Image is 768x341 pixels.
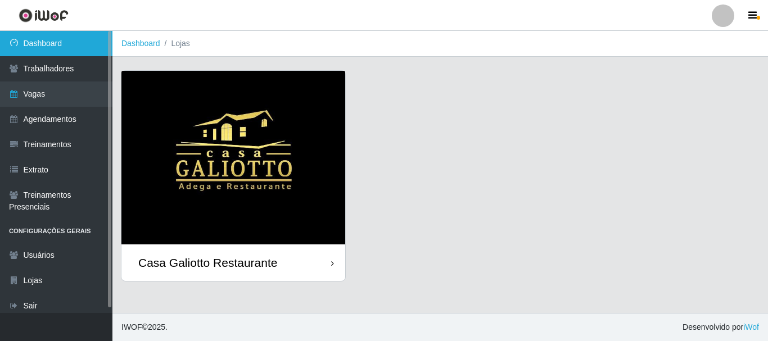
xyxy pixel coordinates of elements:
[160,38,190,49] li: Lojas
[121,71,345,281] a: Casa Galiotto Restaurante
[112,31,768,57] nav: breadcrumb
[121,39,160,48] a: Dashboard
[121,321,168,333] span: © 2025 .
[121,71,345,244] img: cardImg
[19,8,69,22] img: CoreUI Logo
[121,322,142,331] span: IWOF
[683,321,759,333] span: Desenvolvido por
[743,322,759,331] a: iWof
[138,256,277,270] div: Casa Galiotto Restaurante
